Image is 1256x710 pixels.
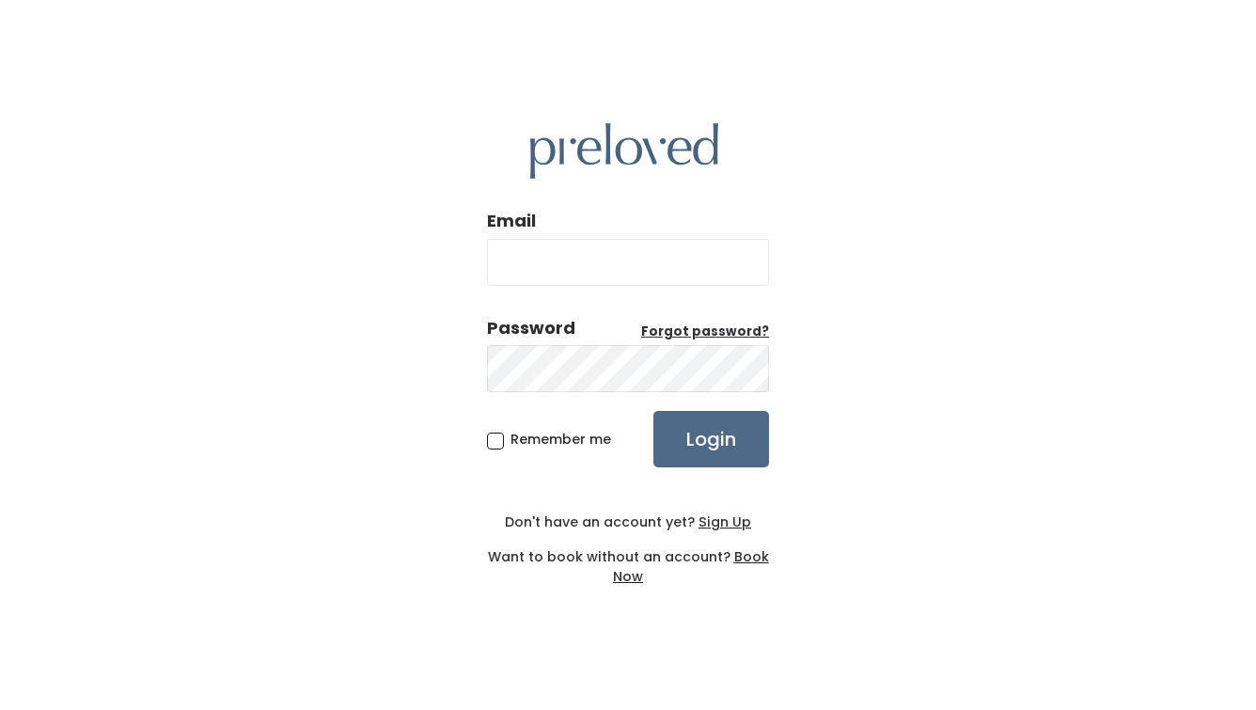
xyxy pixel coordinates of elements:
[641,323,769,340] u: Forgot password?
[530,123,718,179] img: preloved logo
[487,532,769,587] div: Want to book without an account?
[487,316,575,340] div: Password
[487,513,769,532] div: Don't have an account yet?
[641,323,769,341] a: Forgot password?
[510,430,611,449] span: Remember me
[699,513,751,531] u: Sign Up
[613,547,769,586] a: Book Now
[695,513,751,531] a: Sign Up
[653,411,769,467] input: Login
[487,209,536,233] label: Email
